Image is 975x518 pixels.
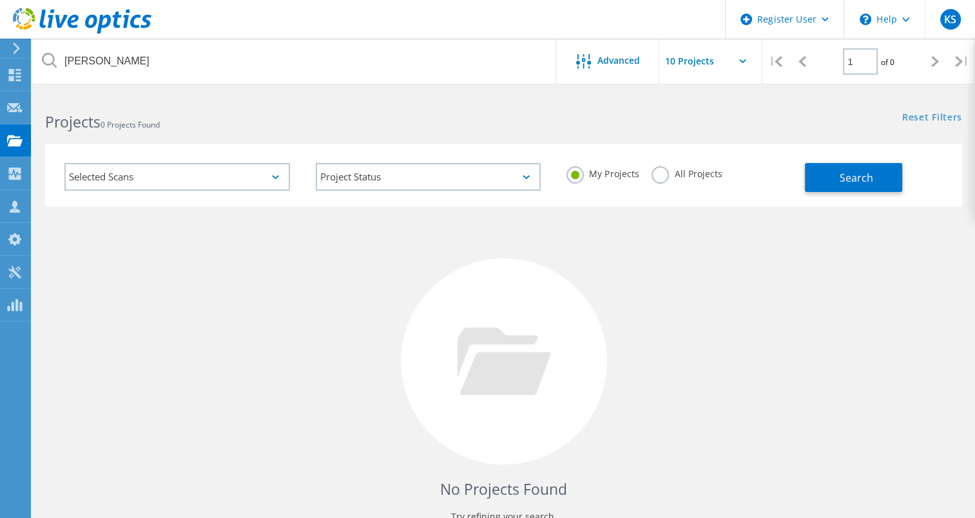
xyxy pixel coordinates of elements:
[597,56,640,65] span: Advanced
[13,27,151,36] a: Live Optics Dashboard
[762,39,789,84] div: |
[566,166,639,178] label: My Projects
[45,111,101,132] b: Projects
[949,39,975,84] div: |
[64,163,290,191] div: Selected Scans
[902,113,962,124] a: Reset Filters
[316,163,541,191] div: Project Status
[881,57,894,68] span: of 0
[944,14,956,24] span: KS
[840,171,873,185] span: Search
[58,479,949,500] h4: No Projects Found
[32,39,557,84] input: Search projects by name, owner, ID, company, etc
[860,14,871,25] svg: \n
[805,163,902,192] button: Search
[101,119,160,130] span: 0 Projects Found
[652,166,722,178] label: All Projects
